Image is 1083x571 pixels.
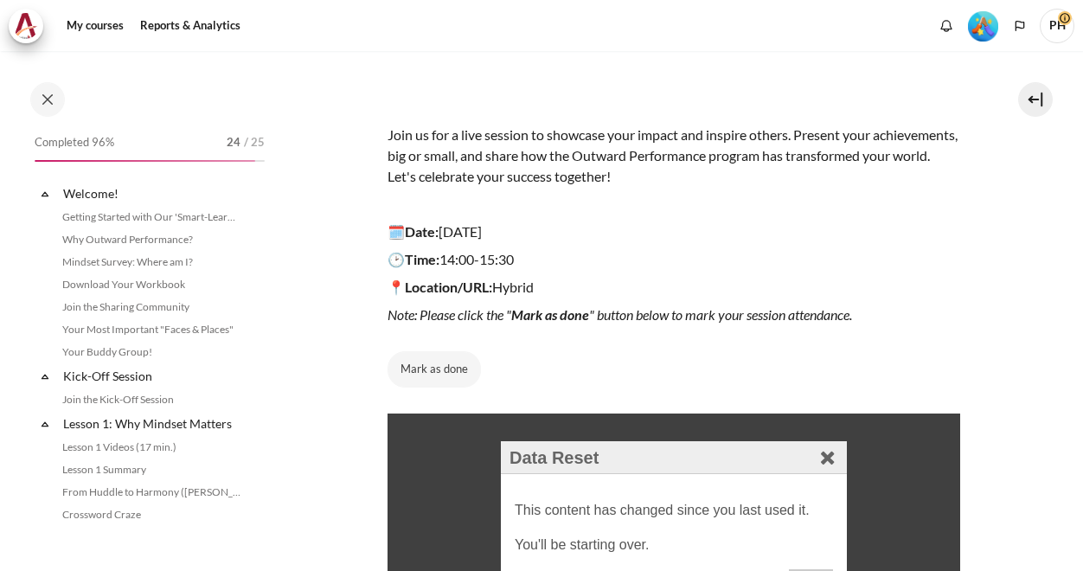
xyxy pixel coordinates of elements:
span: Collapse [36,415,54,433]
a: Your Most Important "Faces & Places" [57,319,246,340]
button: Mark Join the Impact Presentation Lab as done [388,351,481,388]
div: Level #5 [968,10,998,42]
img: Level #5 [968,11,998,42]
a: Lesson 1 Summary [57,459,246,480]
a: My courses [61,9,130,43]
span: / 25 [244,134,265,151]
strong: 🕑Time: [388,251,439,267]
p: Hybrid [388,277,960,298]
a: Getting Started with Our 'Smart-Learning' Platform [57,207,246,228]
div: 96% [35,160,255,162]
span: Collapse [36,185,54,202]
span: PH [1040,9,1074,43]
a: Your Buddy Group! [57,342,246,362]
a: Download Your Workbook [57,274,246,295]
a: User menu [1040,9,1074,43]
img: Architeck [14,13,38,39]
strong: 📍Location/URL: [388,279,492,295]
a: Kick-Off Session [61,364,246,388]
a: Welcome! [61,182,246,205]
button: Languages [1007,13,1033,39]
a: Lesson 1 Videos (17 min.) [57,437,246,458]
a: Lesson 1: Why Mindset Matters [61,412,246,435]
a: Join the Sharing Community [57,297,246,318]
a: Why Outward Performance? [57,229,246,250]
span: Completed 96% [35,134,114,151]
strong: Mark as done [511,306,589,323]
a: Level #5 [961,10,1005,42]
a: Architeck Architeck [9,9,52,43]
span: Join us for a live session to showcase your impact and inspire others. Present your achievements,... [388,126,958,184]
em: Note: Please click the " " button below to mark your session attendance. [388,306,852,323]
span: Collapse [36,368,54,385]
a: Mindset Survey: Where am I? [57,252,246,273]
strong: 🗓️Date: [388,223,439,240]
span: 24 [227,134,240,151]
a: Reports & Analytics [134,9,247,43]
span: 14:00-15:30 [388,251,514,267]
div: Show notification window with no new notifications [933,13,959,39]
a: Join the Kick-Off Session [57,389,246,410]
p: [DATE] [388,221,960,242]
a: Crossword Craze [57,504,246,525]
a: From Huddle to Harmony ([PERSON_NAME]'s Story) [57,482,246,503]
